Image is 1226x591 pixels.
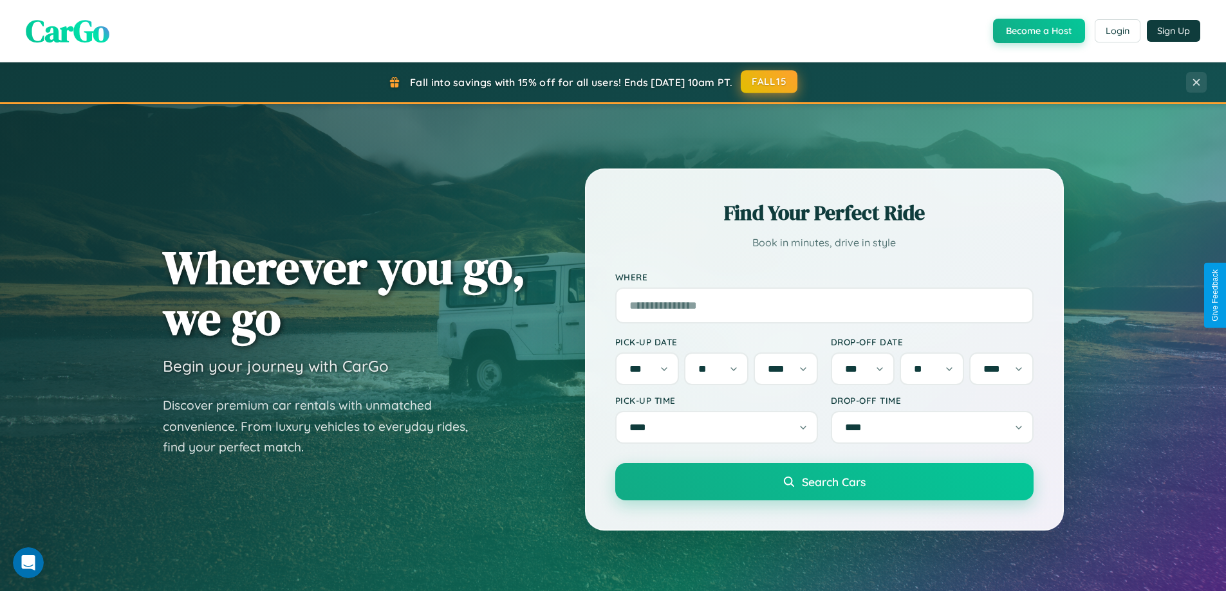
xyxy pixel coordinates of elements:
h2: Find Your Perfect Ride [615,199,1034,227]
h1: Wherever you go, we go [163,242,526,343]
label: Where [615,271,1034,282]
div: Give Feedback [1211,269,1220,322]
label: Pick-up Date [615,336,818,347]
h3: Begin your journey with CarGo [163,356,389,376]
label: Drop-off Time [831,395,1034,406]
span: Search Cars [802,475,866,489]
p: Book in minutes, drive in style [615,233,1034,252]
iframe: Intercom live chat [13,547,44,578]
button: Sign Up [1147,20,1200,42]
label: Pick-up Time [615,395,818,406]
span: CarGo [26,10,109,52]
button: FALL15 [741,70,797,93]
button: Search Cars [615,463,1034,500]
span: Fall into savings with 15% off for all users! Ends [DATE] 10am PT. [410,76,732,89]
button: Become a Host [993,19,1085,43]
label: Drop-off Date [831,336,1034,347]
button: Login [1095,19,1140,42]
p: Discover premium car rentals with unmatched convenience. From luxury vehicles to everyday rides, ... [163,395,485,458]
